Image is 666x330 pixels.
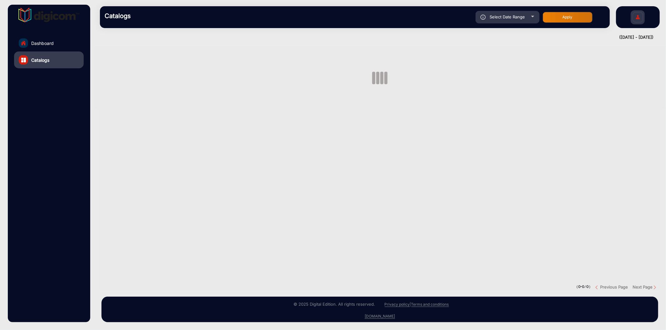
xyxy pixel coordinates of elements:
[490,14,525,19] span: Select Date Range
[21,58,26,62] img: catalog
[18,8,80,22] img: vmg-logo
[14,51,84,68] a: Catalogs
[21,40,26,46] img: home
[631,7,644,29] img: Sign%20Up.svg
[481,15,486,20] img: icon
[600,284,628,289] strong: Previous Page
[633,284,653,289] strong: Next Page
[543,12,593,23] button: Apply
[576,284,591,290] pre: ( / )
[365,314,395,319] a: [DOMAIN_NAME]
[410,302,411,307] a: |
[411,302,449,307] a: Terms and conditions
[578,284,584,289] strong: 0-0
[31,40,54,46] span: Dashboard
[653,285,657,290] img: Next button
[586,284,589,289] strong: 0
[94,34,654,41] div: ([DATE] - [DATE])
[595,285,600,290] img: previous button
[14,35,84,51] a: Dashboard
[294,302,375,307] small: © 2025 Digital Edition. All rights reserved.
[385,302,410,307] a: Privacy policy
[31,57,49,63] span: Catalogs
[105,12,192,20] h3: Catalogs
